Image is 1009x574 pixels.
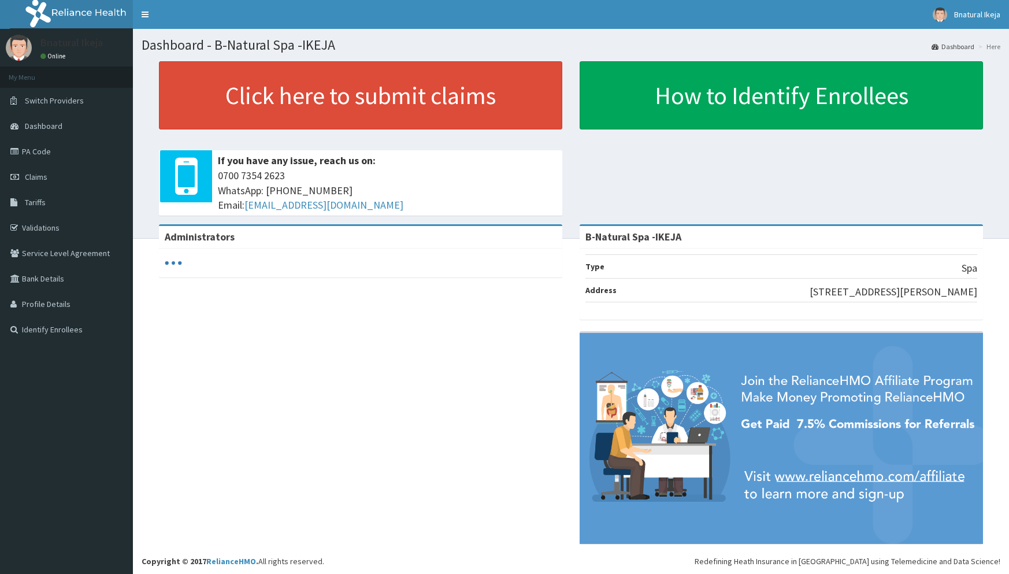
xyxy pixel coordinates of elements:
[585,261,604,272] b: Type
[580,61,983,129] a: How to Identify Enrollees
[165,254,182,272] svg: audio-loading
[142,556,258,566] strong: Copyright © 2017 .
[585,285,617,295] b: Address
[218,168,557,213] span: 0700 7354 2623 WhatsApp: [PHONE_NUMBER] Email:
[142,38,1000,53] h1: Dashboard - B-Natural Spa -IKEJA
[25,172,47,182] span: Claims
[810,284,977,299] p: [STREET_ADDRESS][PERSON_NAME]
[585,230,681,243] strong: B-Natural Spa -IKEJA
[40,38,103,48] p: Bnatural Ikeja
[6,35,32,61] img: User Image
[25,121,62,131] span: Dashboard
[25,95,84,106] span: Switch Providers
[40,52,68,60] a: Online
[933,8,947,22] img: User Image
[165,230,235,243] b: Administrators
[932,42,974,51] a: Dashboard
[580,333,983,544] img: provider-team-banner.png
[25,197,46,208] span: Tariffs
[975,42,1000,51] li: Here
[244,198,403,212] a: [EMAIL_ADDRESS][DOMAIN_NAME]
[206,556,256,566] a: RelianceHMO
[962,261,977,276] p: Spa
[218,154,376,167] b: If you have any issue, reach us on:
[954,9,1000,20] span: Bnatural Ikeja
[695,556,1000,567] div: Redefining Heath Insurance in [GEOGRAPHIC_DATA] using Telemedicine and Data Science!
[159,61,562,129] a: Click here to submit claims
